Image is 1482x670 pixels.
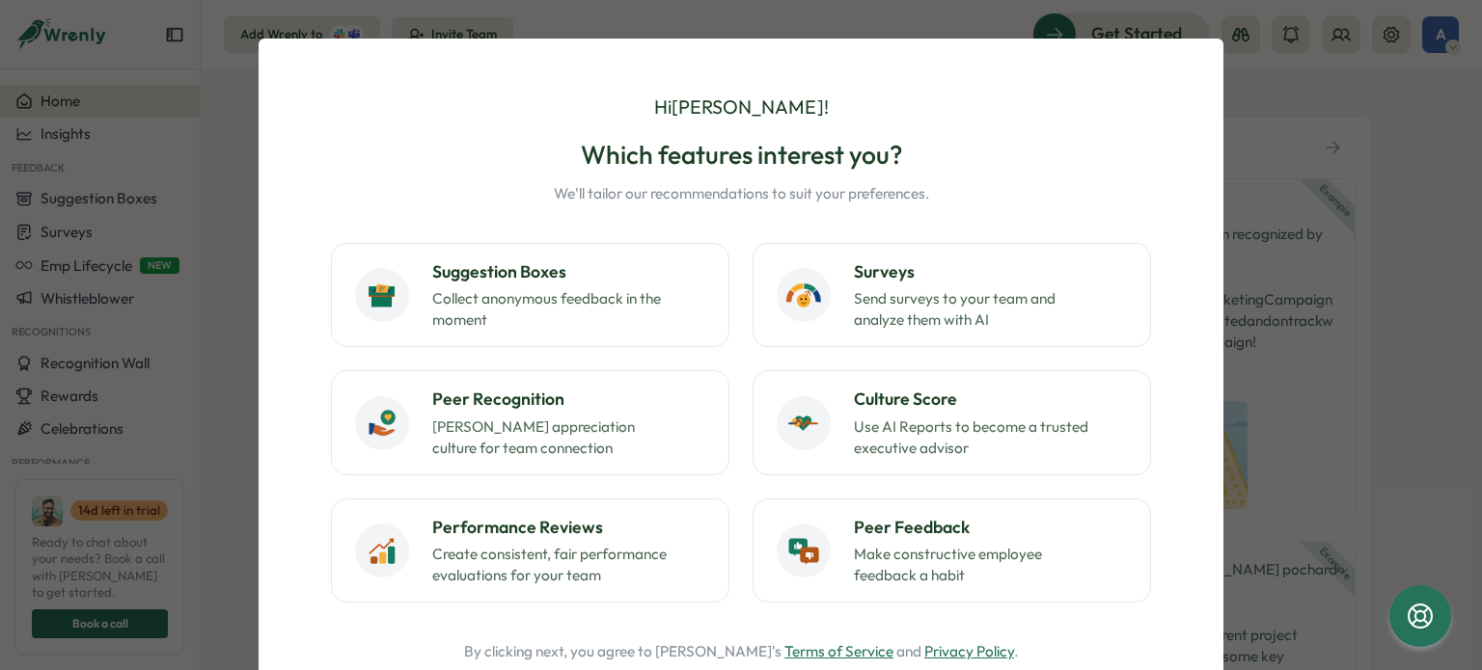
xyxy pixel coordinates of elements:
[331,243,729,347] button: Suggestion BoxesCollect anonymous feedback in the moment
[753,243,1151,347] button: SurveysSend surveys to your team and analyze them with AI
[554,138,929,172] h2: Which features interest you?
[924,642,1014,660] a: Privacy Policy
[331,370,729,474] button: Peer Recognition[PERSON_NAME] appreciation culture for team connection
[432,544,673,586] p: Create consistent, fair performance evaluations for your team
[854,515,1127,540] h3: Peer Feedback
[753,498,1151,603] button: Peer FeedbackMake constructive employee feedback a habit
[784,642,893,660] a: Terms of Service
[554,183,929,204] p: We'll tailor our recommendations to suit your preferences.
[432,416,673,459] p: [PERSON_NAME] appreciation culture for team connection
[753,370,1151,474] button: Culture ScoreUse AI Reports to become a trusted executive advisor
[432,387,705,412] h3: Peer Recognition
[432,515,705,540] h3: Performance Reviews
[331,498,729,603] button: Performance ReviewsCreate consistent, fair performance evaluations for your team
[654,93,829,122] p: Hi [PERSON_NAME] !
[854,387,1127,412] h3: Culture Score
[854,259,1127,284] h3: Surveys
[464,641,1018,662] p: By clicking next, you agree to [PERSON_NAME]'s and .
[432,259,705,284] h3: Suggestion Boxes
[854,416,1095,459] p: Use AI Reports to become a trusted executive advisor
[854,288,1095,331] p: Send surveys to your team and analyze them with AI
[432,288,673,331] p: Collect anonymous feedback in the moment
[854,544,1095,586] p: Make constructive employee feedback a habit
